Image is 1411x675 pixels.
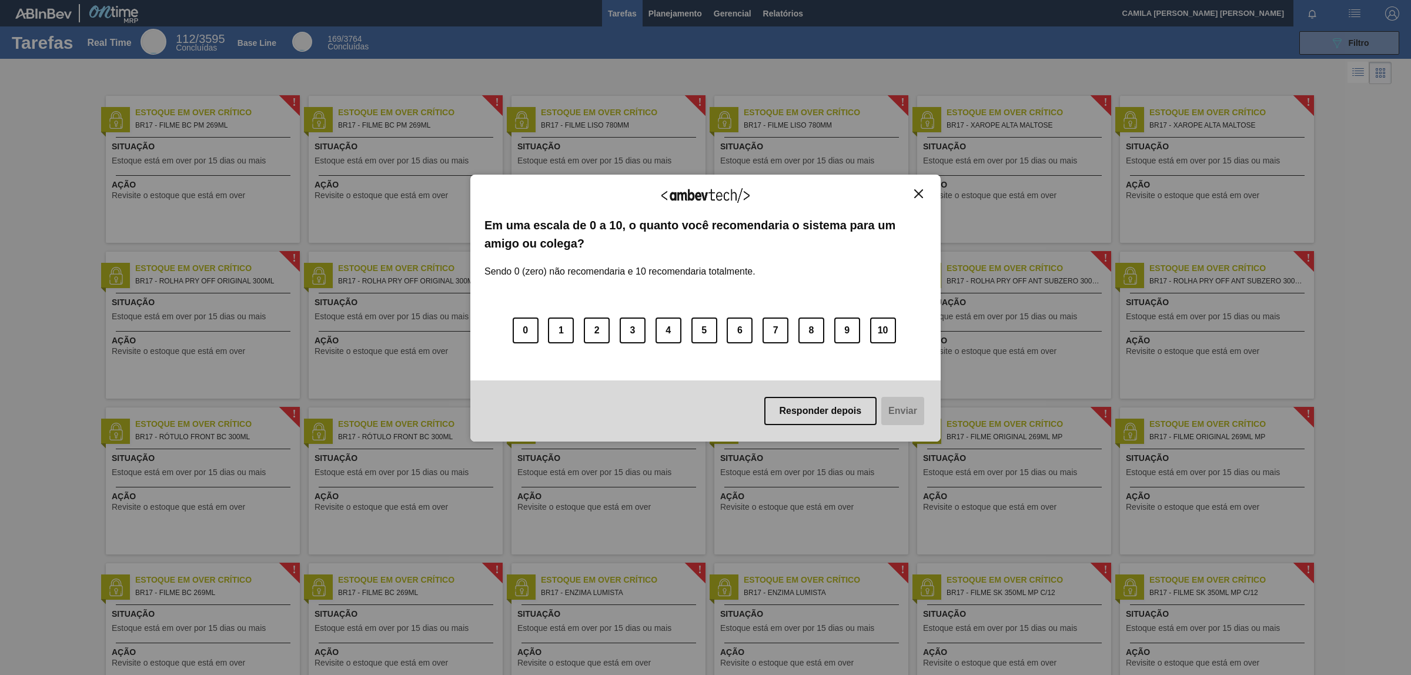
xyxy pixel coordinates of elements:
img: Logo Ambevtech [661,188,750,203]
button: 3 [620,318,646,343]
button: 1 [548,318,574,343]
button: 5 [691,318,717,343]
button: 6 [727,318,753,343]
label: Em uma escala de 0 a 10, o quanto você recomendaria o sistema para um amigo ou colega? [484,216,927,252]
img: Close [914,189,923,198]
button: 9 [834,318,860,343]
button: 7 [763,318,788,343]
button: 2 [584,318,610,343]
button: Close [911,189,927,199]
button: Responder depois [764,397,877,425]
button: 8 [798,318,824,343]
button: 0 [513,318,539,343]
button: 4 [656,318,681,343]
button: 10 [870,318,896,343]
label: Sendo 0 (zero) não recomendaria e 10 recomendaria totalmente. [484,252,755,277]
